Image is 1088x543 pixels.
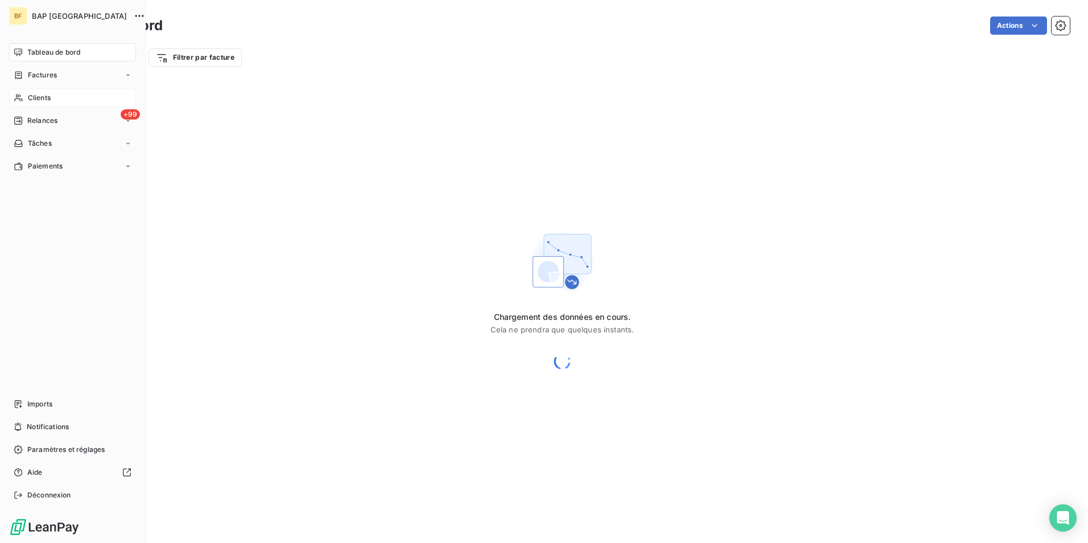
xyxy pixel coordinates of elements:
span: Chargement des données en cours. [491,311,634,323]
span: Relances [27,116,57,126]
span: Paiements [28,161,63,171]
span: Paramètres et réglages [27,445,105,455]
div: Open Intercom Messenger [1049,504,1077,532]
span: Imports [27,399,52,409]
span: BAP [GEOGRAPHIC_DATA] [32,11,127,20]
span: Déconnexion [27,490,71,500]
button: Filtrer par facture [149,48,242,67]
span: Aide [27,467,43,478]
img: First time [526,225,599,298]
span: Clients [28,93,51,103]
span: Notifications [27,422,69,432]
button: Actions [990,17,1047,35]
a: Aide [9,463,136,482]
span: Tableau de bord [27,47,80,57]
img: Logo LeanPay [9,518,80,536]
span: Tâches [28,138,52,149]
span: Factures [28,70,57,80]
span: +99 [121,109,140,120]
div: BF [9,7,27,25]
span: Cela ne prendra que quelques instants. [491,325,634,334]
